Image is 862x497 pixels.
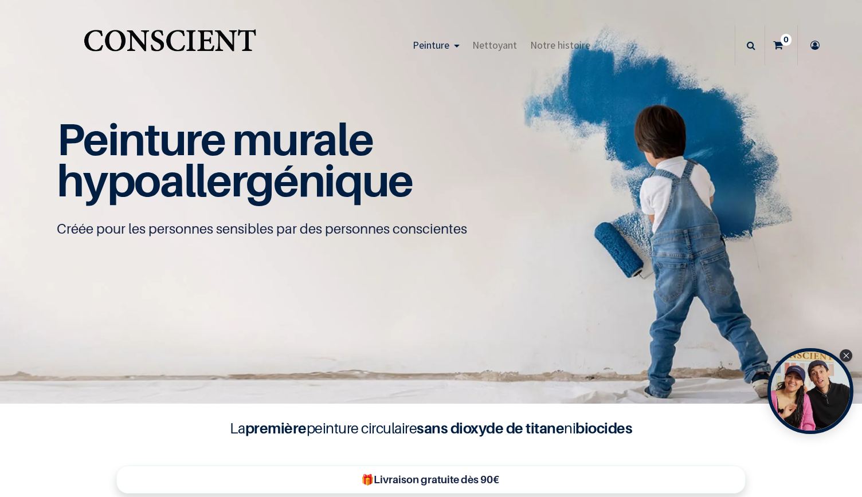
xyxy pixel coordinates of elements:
[202,417,660,439] h4: La peinture circulaire ni
[417,419,564,437] b: sans dioxyde de titane
[57,153,413,207] span: hypoallergénique
[767,348,853,434] div: Tolstoy bubble widget
[530,38,590,52] span: Notre histoire
[767,348,853,434] div: Open Tolstoy
[361,474,499,486] b: 🎁Livraison gratuite dès 90€
[767,348,853,434] div: Open Tolstoy widget
[840,349,852,362] div: Close Tolstoy widget
[781,34,792,45] sup: 0
[406,25,466,65] a: Peinture
[245,419,307,437] b: première
[81,23,258,68] a: Logo of Conscient
[765,25,797,65] a: 0
[575,419,632,437] b: biocides
[413,38,449,52] span: Peinture
[57,220,805,238] p: Créée pour les personnes sensibles par des personnes conscientes
[57,112,373,165] span: Peinture murale
[81,23,258,68] img: Conscient
[472,38,517,52] span: Nettoyant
